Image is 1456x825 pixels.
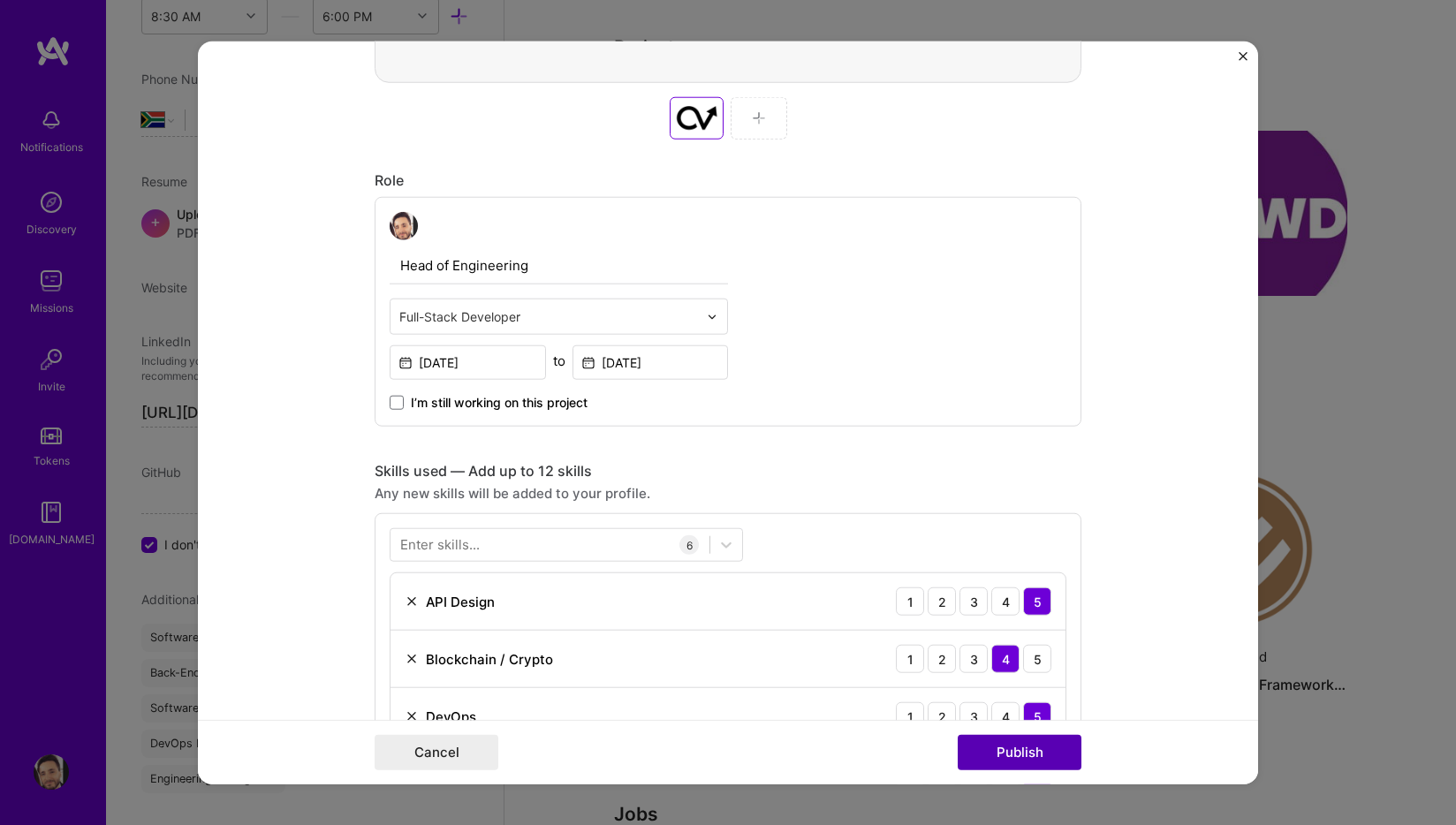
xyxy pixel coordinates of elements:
[928,645,956,673] div: 2
[405,709,419,723] img: Remove
[375,484,1081,503] div: Any new skills will be added to your profile.
[390,247,728,284] input: Role Name
[896,702,924,730] div: 1
[1023,645,1051,673] div: 5
[426,707,476,725] div: DevOps
[573,345,729,380] input: Date
[991,645,1020,673] div: 4
[375,462,1081,481] div: Skills used — Add up to 12 skills
[405,594,419,609] img: Remove
[991,587,1020,616] div: 4
[707,311,717,322] img: drop icon
[375,734,498,769] button: Cancel
[411,394,588,412] span: I’m still working on this project
[959,645,988,673] div: 3
[752,111,766,125] img: Add
[426,592,495,610] div: API Design
[405,652,419,666] img: Remove
[426,649,553,668] div: Blockchain / Crypto
[1239,52,1247,71] button: Close
[1023,587,1051,616] div: 5
[400,535,480,554] div: Enter skills...
[390,345,546,380] input: Date
[928,702,956,730] div: 2
[375,171,1081,190] div: Role
[679,535,699,555] div: 6
[959,702,988,730] div: 3
[958,734,1081,769] button: Publish
[896,587,924,616] div: 1
[1023,702,1051,730] div: 5
[896,645,924,673] div: 1
[928,587,956,616] div: 2
[959,587,988,616] div: 3
[991,702,1020,730] div: 4
[553,352,565,370] div: to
